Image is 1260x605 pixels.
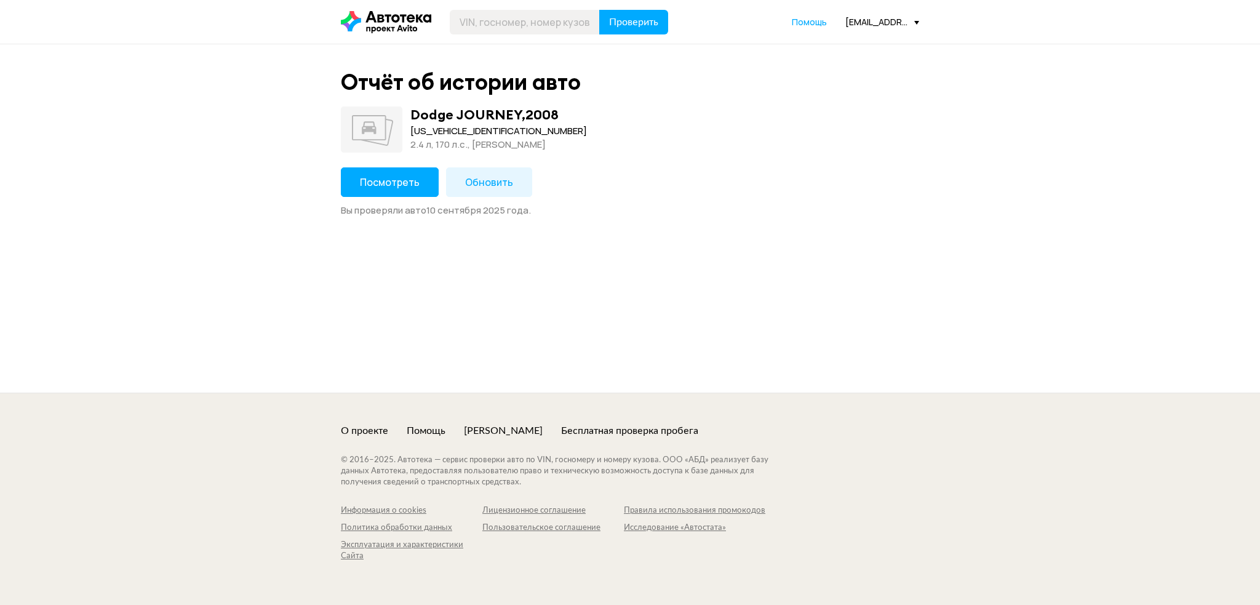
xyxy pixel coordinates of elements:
[465,175,513,189] span: Обновить
[341,455,793,488] div: © 2016– 2025 . Автотека — сервис проверки авто по VIN, госномеру и номеру кузова. ООО «АБД» реали...
[407,424,445,438] a: Помощь
[450,10,600,34] input: VIN, госномер, номер кузова
[410,138,587,151] div: 2.4 л, 170 л.c., [PERSON_NAME]
[561,424,698,438] a: Бесплатная проверка пробега
[410,124,587,138] div: [US_VEHICLE_IDENTIFICATION_NUMBER]
[341,540,482,562] a: Эксплуатация и характеристики Сайта
[341,69,581,95] div: Отчёт об истории авто
[341,167,439,197] button: Посмотреть
[624,505,765,516] a: Правила использования промокодов
[410,106,559,122] div: Dodge JOURNEY , 2008
[482,523,624,534] a: Пользовательское соглашение
[446,167,532,197] button: Обновить
[845,16,919,28] div: [EMAIL_ADDRESS][DOMAIN_NAME]
[341,523,482,534] a: Политика обработки данных
[624,523,765,534] a: Исследование «Автостата»
[482,505,624,516] a: Лицензионное соглашение
[341,424,388,438] a: О проекте
[341,505,482,516] a: Информация о cookies
[609,17,658,27] span: Проверить
[599,10,668,34] button: Проверить
[341,204,919,217] div: Вы проверяли авто 10 сентября 2025 года .
[464,424,543,438] a: [PERSON_NAME]
[792,16,827,28] a: Помощь
[360,175,420,189] span: Посмотреть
